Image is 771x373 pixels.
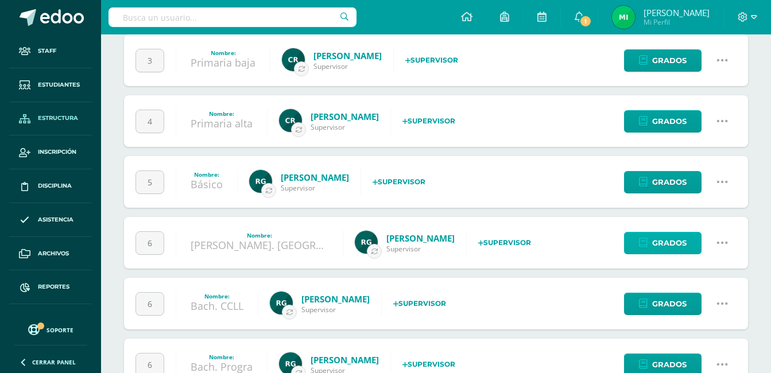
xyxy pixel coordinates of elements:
[38,181,72,191] span: Disciplina
[402,360,455,368] strong: Supervisor
[652,111,687,132] span: Grados
[313,50,382,61] a: [PERSON_NAME]
[249,170,272,193] img: 24ef3269677dd7dd963c57b86ff4a022.png
[652,293,687,314] span: Grados
[279,109,302,132] img: e534704a03497a621ce20af3abe0ca0c.png
[301,305,370,314] span: Supervisor
[38,114,78,123] span: Estructura
[209,110,234,118] strong: Nombre:
[209,353,234,361] strong: Nombre:
[191,56,255,69] a: Primaria baja
[652,232,687,254] span: Grados
[386,232,455,244] a: [PERSON_NAME]
[47,326,73,334] span: Soporte
[9,102,92,136] a: Estructura
[9,135,92,169] a: Inscripción
[191,299,243,313] a: Bach. CCLL
[211,49,236,57] strong: Nombre:
[313,61,382,71] span: Supervisor
[191,238,379,252] a: [PERSON_NAME]. [GEOGRAPHIC_DATA]
[9,237,92,271] a: Archivos
[109,7,357,27] input: Busca un usuario...
[311,111,379,122] a: [PERSON_NAME]
[644,7,710,18] span: [PERSON_NAME]
[9,34,92,68] a: Staff
[191,116,253,130] a: Primaria alta
[9,203,92,237] a: Asistencia
[9,169,92,203] a: Disciplina
[624,293,702,315] a: Grados
[38,282,69,292] span: Reportes
[191,177,223,191] a: Básico
[624,232,702,254] a: Grados
[270,292,293,314] img: 24ef3269677dd7dd963c57b86ff4a022.png
[204,292,230,300] strong: Nombre:
[405,56,458,64] strong: Supervisor
[402,116,455,125] strong: Supervisor
[373,177,425,186] strong: Supervisor
[355,231,378,254] img: 24ef3269677dd7dd963c57b86ff4a022.png
[652,50,687,71] span: Grados
[194,170,219,178] strong: Nombre:
[38,249,69,258] span: Archivos
[9,270,92,304] a: Reportes
[393,299,446,308] strong: Supervisor
[281,183,349,193] span: Supervisor
[9,68,92,102] a: Estudiantes
[247,231,272,239] strong: Nombre:
[612,6,635,29] img: 6f29d68f3332a1bbde006def93603702.png
[579,15,592,28] span: 1
[38,215,73,224] span: Asistencia
[478,238,531,247] strong: Supervisor
[624,49,702,72] a: Grados
[14,321,87,337] a: Soporte
[32,358,76,366] span: Cerrar panel
[311,354,379,366] a: [PERSON_NAME]
[282,48,305,71] img: e534704a03497a621ce20af3abe0ca0c.png
[624,110,702,133] a: Grados
[301,293,370,305] a: [PERSON_NAME]
[38,80,80,90] span: Estudiantes
[38,147,76,157] span: Inscripción
[281,172,349,183] a: [PERSON_NAME]
[624,171,702,193] a: Grados
[311,122,379,132] span: Supervisor
[386,244,455,254] span: Supervisor
[644,17,710,27] span: Mi Perfil
[652,172,687,193] span: Grados
[38,46,56,56] span: Staff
